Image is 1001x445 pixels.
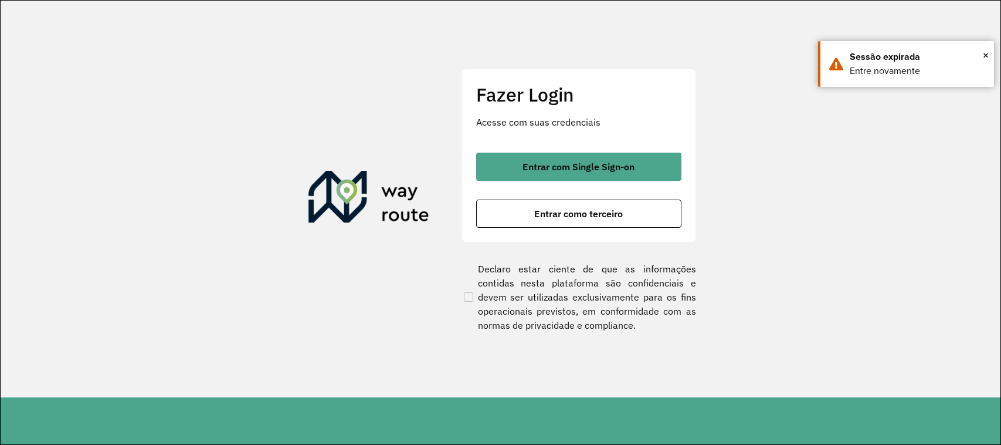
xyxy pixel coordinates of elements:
[983,46,989,64] button: Close
[476,200,681,228] button: button
[983,46,989,64] span: ×
[476,83,681,106] h2: Fazer Login
[462,262,696,332] label: Declaro estar ciente de que as informações contidas nesta plataforma são confidenciais e devem se...
[476,153,681,181] button: button
[850,64,985,78] div: Entre novamente
[476,115,681,129] p: Acesse com suas credenciais
[522,162,634,171] span: Entrar com Single Sign-on
[850,50,985,64] div: Sessão expirada
[308,171,429,227] img: Roteirizador AmbevTech
[534,209,623,218] span: Entrar como terceiro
